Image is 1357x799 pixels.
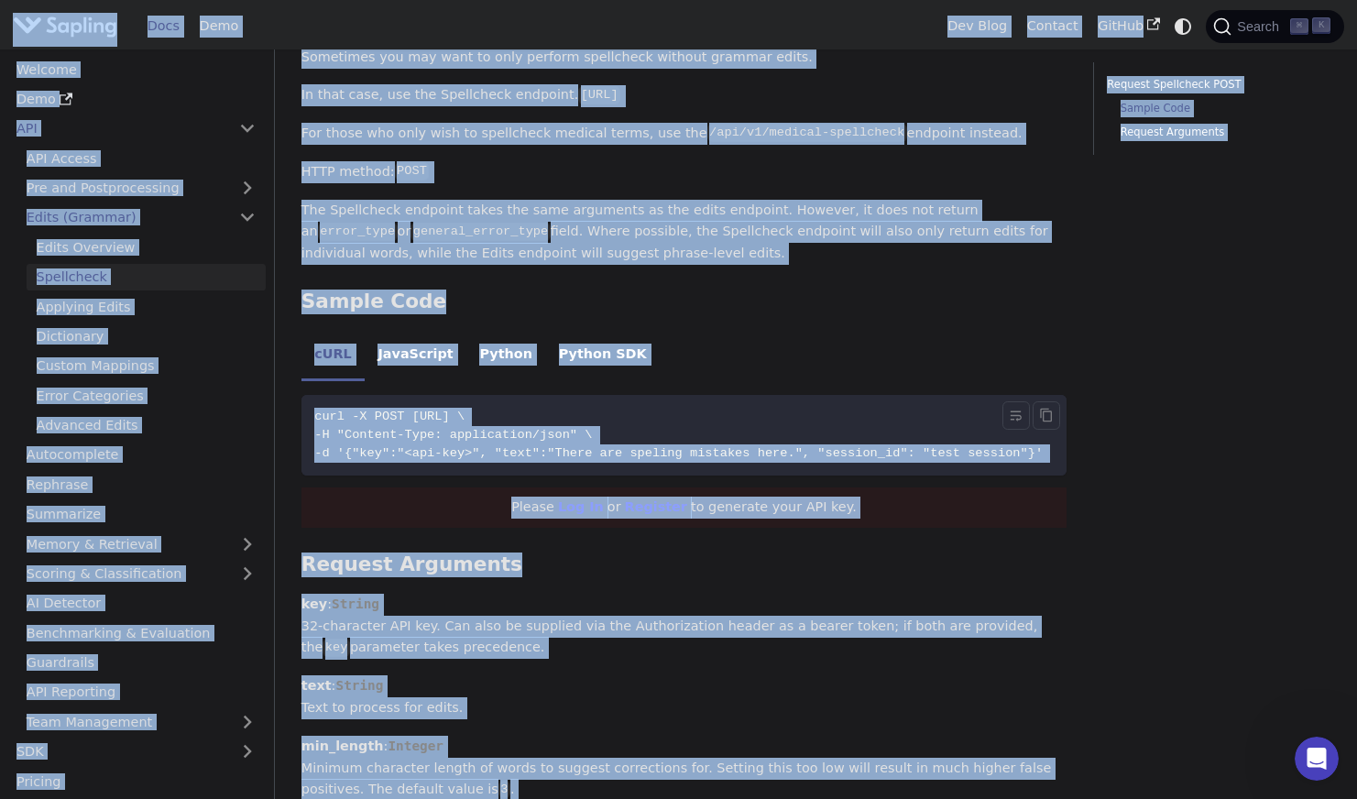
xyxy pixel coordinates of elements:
[545,331,660,382] li: Python SDK
[13,13,117,39] img: Sapling.ai
[16,501,266,528] a: Summarize
[323,639,349,657] code: key
[27,234,266,260] a: Edits Overview
[301,47,1067,69] p: Sometimes you may want to only perform spellcheck without grammar edits.
[6,739,229,765] a: SDK
[314,410,465,423] span: curl -X POST [URL] \
[388,739,443,753] span: Integer
[466,331,545,382] li: Python
[27,264,266,290] a: Spellcheck
[16,561,266,587] a: Scoring & Classification
[1107,76,1324,93] a: Request Spellcheck POST
[301,290,1067,314] h3: Sample Code
[1121,100,1318,117] a: Sample Code
[301,487,1067,528] div: Please or to generate your API key.
[1231,19,1290,34] span: Search
[301,678,332,693] strong: text
[27,323,266,350] a: Dictionary
[16,442,266,468] a: Autocomplete
[16,204,266,231] a: Edits (Grammar)
[1290,18,1308,35] kbd: ⌘
[937,12,1016,40] a: Dev Blog
[707,124,907,142] code: /api/v1/medical-spellcheck
[27,293,266,320] a: Applying Edits
[625,499,687,514] a: Register
[1017,12,1089,40] a: Contact
[16,708,266,735] a: Team Management
[190,12,248,40] a: Demo
[229,739,266,765] button: Expand sidebar category 'SDK'
[1170,13,1197,39] button: Switch between dark and light mode (currently system mode)
[1206,10,1343,43] button: Search (Command+K)
[16,175,266,202] a: Pre and Postprocessing
[16,619,266,646] a: Benchmarking & Evaluation
[27,353,266,379] a: Custom Mappings
[365,331,466,382] li: JavaScript
[301,84,1067,106] p: In that case, use the Spellcheck endpoint.
[16,590,266,617] a: AI Detector
[13,13,124,39] a: Sapling.ai
[301,594,1067,659] p: : 32-character API key. Can also be supplied via the Authorization header as a bearer token; if b...
[410,223,550,241] code: general_error_type
[16,650,266,676] a: Guardrails
[16,679,266,706] a: API Reporting
[318,223,398,241] code: error_type
[1312,17,1330,34] kbd: K
[16,145,266,171] a: API Access
[335,678,383,693] span: String
[301,739,384,753] strong: min_length
[1002,401,1031,430] button: Toggle word wrap
[301,200,1067,265] p: The Spellcheck endpoint takes the same arguments as the edits endpoint. However, it does not retu...
[301,553,1067,577] h3: Request Arguments
[578,86,620,104] code: [URL]
[6,768,266,794] a: Pricing
[301,675,1067,719] p: : Text to process for edits.
[558,499,604,514] a: Log In
[332,597,379,611] span: String
[27,382,266,409] a: Error Categories
[314,428,592,442] span: -H "Content-Type: application/json" \
[6,56,266,82] a: Welcome
[229,115,266,142] button: Collapse sidebar category 'API'
[395,162,430,181] code: POST
[27,412,266,439] a: Advanced Edits
[137,12,190,40] a: Docs
[6,86,266,113] a: Demo
[16,531,266,557] a: Memory & Retrieval
[6,115,229,142] a: API
[1033,401,1060,430] button: Copy code to clipboard
[314,446,1043,460] span: -d '{"key":"<api-key>", "text":"There are speling mistakes here.", "session_id": "test session"}'
[301,331,365,382] li: cURL
[301,123,1067,145] p: For those who only wish to spellcheck medical terms, use the endpoint instead.
[1121,124,1318,141] a: Request Arguments
[301,161,1067,183] p: HTTP method:
[498,781,510,799] code: 3
[1295,737,1339,781] iframe: Intercom live chat
[16,471,266,498] a: Rephrase
[301,597,327,611] strong: key
[1088,12,1169,40] a: GitHub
